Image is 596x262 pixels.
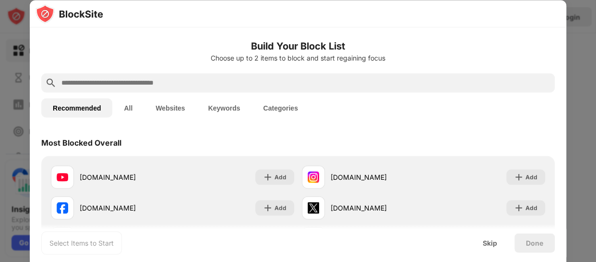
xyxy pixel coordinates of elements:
div: Add [274,172,286,182]
img: favicons [57,171,68,183]
div: Skip [483,239,497,247]
button: Websites [144,98,196,117]
img: logo-blocksite.svg [36,4,103,23]
div: [DOMAIN_NAME] [80,203,172,213]
div: Add [525,172,537,182]
div: Done [526,239,543,247]
h6: Build Your Block List [41,38,555,53]
button: All [112,98,144,117]
img: favicons [57,202,68,213]
div: Add [525,203,537,212]
img: search.svg [45,77,57,88]
button: Keywords [197,98,252,117]
img: favicons [308,202,319,213]
div: Most Blocked Overall [41,137,121,147]
button: Categories [251,98,309,117]
div: Choose up to 2 items to block and start regaining focus [41,54,555,62]
div: Select Items to Start [49,238,114,248]
div: [DOMAIN_NAME] [331,172,423,182]
div: [DOMAIN_NAME] [80,172,172,182]
div: Add [274,203,286,212]
button: Recommended [41,98,112,117]
img: favicons [308,171,319,183]
div: [DOMAIN_NAME] [331,203,423,213]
